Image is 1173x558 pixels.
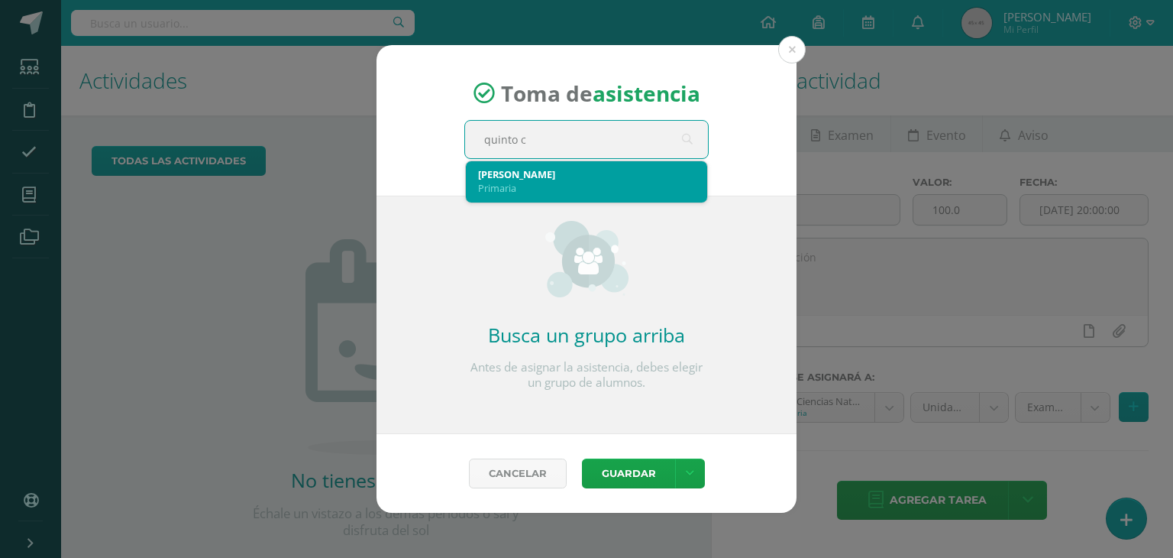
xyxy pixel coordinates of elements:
[464,360,709,391] p: Antes de asignar la asistencia, debes elegir un grupo de alumnos.
[501,79,700,108] span: Toma de
[545,221,629,297] img: groups_small.png
[778,36,806,63] button: Close (Esc)
[469,459,567,488] a: Cancelar
[593,79,700,108] strong: asistencia
[478,167,695,181] div: [PERSON_NAME]
[478,181,695,195] div: Primaria
[582,459,675,488] button: Guardar
[464,322,709,348] h2: Busca un grupo arriba
[465,121,708,158] input: Busca un grado o sección aquí...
